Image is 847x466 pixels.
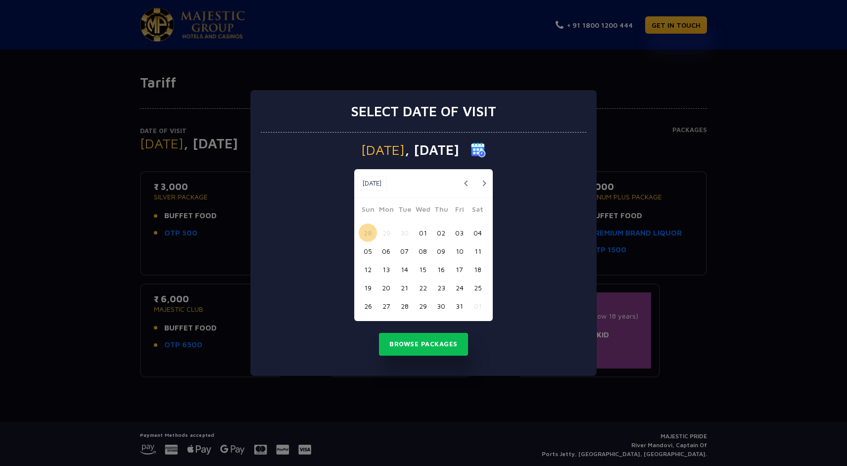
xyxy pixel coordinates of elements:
[414,224,432,242] button: 01
[450,279,469,297] button: 24
[361,143,405,157] span: [DATE]
[377,224,395,242] button: 29
[357,176,387,191] button: [DATE]
[414,242,432,260] button: 08
[359,297,377,315] button: 26
[395,279,414,297] button: 21
[395,297,414,315] button: 28
[450,224,469,242] button: 03
[432,260,450,279] button: 16
[469,260,487,279] button: 18
[450,204,469,218] span: Fri
[469,297,487,315] button: 01
[359,279,377,297] button: 19
[432,242,450,260] button: 09
[377,297,395,315] button: 27
[395,204,414,218] span: Tue
[450,242,469,260] button: 10
[469,204,487,218] span: Sat
[395,260,414,279] button: 14
[450,260,469,279] button: 17
[377,279,395,297] button: 20
[414,204,432,218] span: Wed
[414,297,432,315] button: 29
[377,204,395,218] span: Mon
[377,260,395,279] button: 13
[377,242,395,260] button: 06
[405,143,459,157] span: , [DATE]
[359,260,377,279] button: 12
[432,279,450,297] button: 23
[432,297,450,315] button: 30
[471,142,486,157] img: calender icon
[351,103,496,120] h3: Select date of visit
[395,242,414,260] button: 07
[359,204,377,218] span: Sun
[469,279,487,297] button: 25
[450,297,469,315] button: 31
[432,204,450,218] span: Thu
[395,224,414,242] button: 30
[379,333,468,356] button: Browse Packages
[432,224,450,242] button: 02
[414,260,432,279] button: 15
[414,279,432,297] button: 22
[359,242,377,260] button: 05
[469,242,487,260] button: 11
[469,224,487,242] button: 04
[359,224,377,242] button: 28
